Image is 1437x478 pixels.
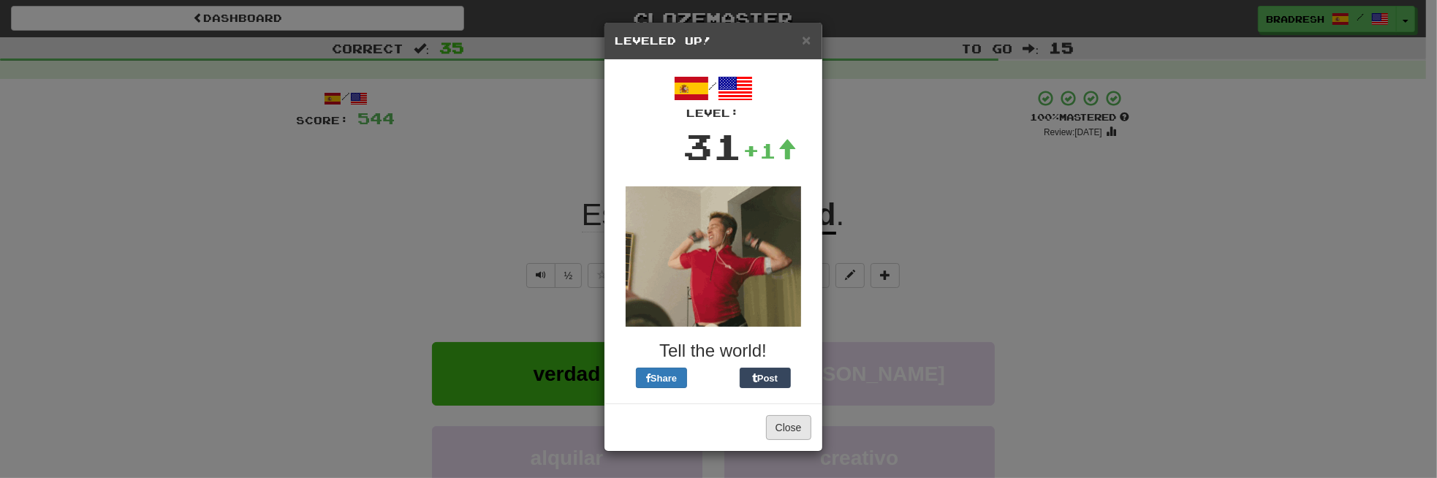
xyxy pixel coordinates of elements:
button: Share [636,368,687,388]
img: brad-pitt-eabb8484b0e72233b60fc33baaf1d28f9aa3c16dec737e05e85ed672bd245bc1.gif [626,186,801,327]
span: × [802,31,811,48]
h3: Tell the world! [615,341,811,360]
div: 31 [683,121,743,172]
div: / [615,71,811,121]
button: Close [766,415,811,440]
h5: Leveled Up! [615,34,811,48]
button: Post [740,368,791,388]
button: Close [802,32,811,48]
iframe: X Post Button [687,368,740,389]
div: +1 [743,136,797,165]
div: Level: [615,106,811,121]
